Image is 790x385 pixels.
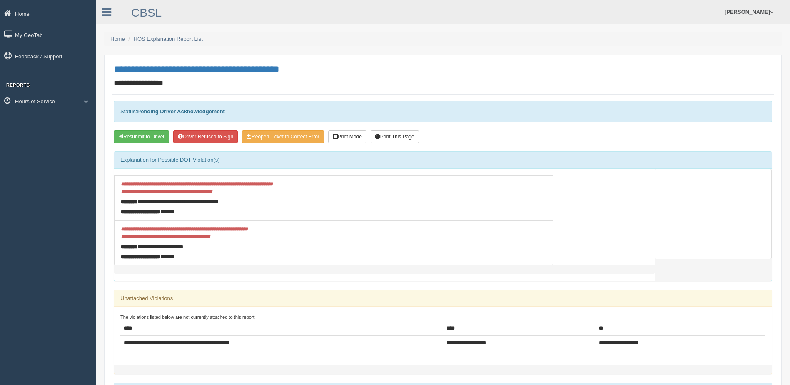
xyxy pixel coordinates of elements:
div: Status: [114,101,772,122]
button: Print This Page [371,130,419,143]
div: Unattached Violations [114,290,772,307]
strong: Pending Driver Acknowledgement [137,108,224,115]
button: Reopen Ticket [242,130,324,143]
button: Print Mode [328,130,366,143]
div: Explanation for Possible DOT Violation(s) [114,152,772,168]
button: Driver Refused to Sign [173,130,238,143]
a: Home [110,36,125,42]
a: CBSL [131,6,162,19]
button: Resubmit To Driver [114,130,169,143]
small: The violations listed below are not currently attached to this report: [120,315,256,320]
a: HOS Explanation Report List [134,36,203,42]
